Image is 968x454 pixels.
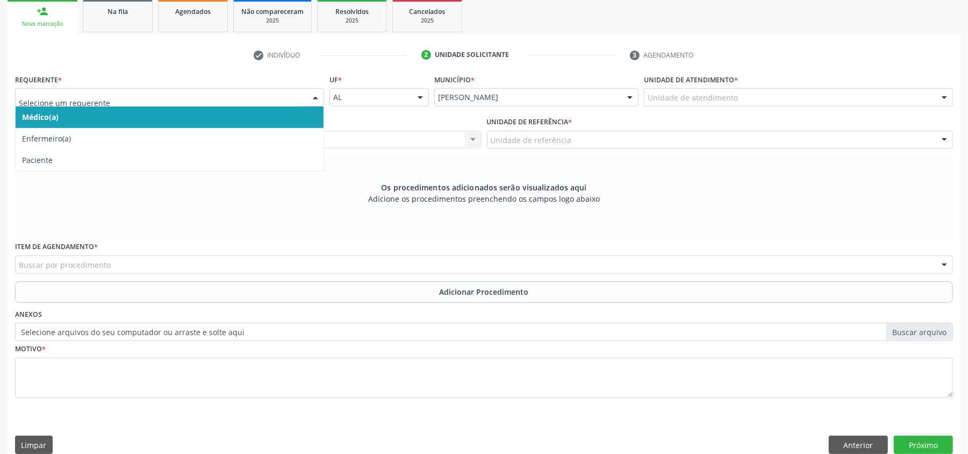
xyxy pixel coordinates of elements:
label: Unidade de referência [487,114,572,131]
span: Adicione os procedimentos preenchendo os campos logo abaixo [368,193,600,204]
span: Adicionar Procedimento [440,286,529,297]
span: Não compareceram [241,7,304,16]
span: AL [333,92,407,103]
label: Motivo [15,341,46,358]
span: Resolvidos [335,7,369,16]
span: Agendados [175,7,211,16]
input: Selecione um requerente [19,92,302,113]
span: Paciente [22,155,53,165]
button: Anterior [829,436,888,454]
div: 2025 [400,17,454,25]
button: Adicionar Procedimento [15,281,953,303]
span: Na fila [107,7,128,16]
span: Unidade de referência [491,134,572,146]
div: person_add [37,5,48,17]
span: Enfermeiro(a) [22,133,71,144]
button: Próximo [894,436,953,454]
span: Médico(a) [22,112,59,122]
span: Os procedimentos adicionados serão visualizados aqui [381,182,586,193]
label: Município [434,72,475,88]
div: Unidade solicitante [435,50,509,60]
label: Requerente [15,72,62,88]
div: 2025 [241,17,304,25]
span: Unidade de atendimento [648,92,738,103]
label: Anexos [15,307,42,323]
label: Unidade de atendimento [644,72,738,88]
div: 2 [421,50,431,60]
span: Buscar por procedimento [19,259,111,271]
div: 2025 [325,17,379,25]
label: Item de agendamento [15,239,98,256]
label: UF [329,72,342,88]
span: [PERSON_NAME] [438,92,616,103]
span: Cancelados [410,7,446,16]
div: Nova marcação [15,20,70,28]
